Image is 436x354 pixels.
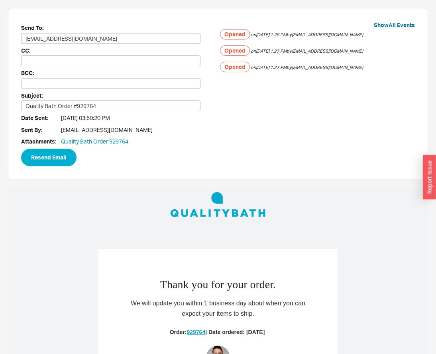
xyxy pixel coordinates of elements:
span: Sent By: [21,125,61,135]
span: on [DATE] 1:27 PM by [EMAIL_ADDRESS][DOMAIN_NAME] [251,48,363,54]
span: BCC: [21,68,61,78]
div: Attachments: [21,137,61,147]
span: Send To: [21,23,61,33]
span: [DATE] 03:50:20 PM [61,114,110,122]
span: on [DATE] 1:27 PM by [EMAIL_ADDRESS][DOMAIN_NAME] [251,65,363,70]
span: Subject: [21,91,61,101]
h5: Opened [220,45,250,56]
span: on [DATE] 1:28 PM by [EMAIL_ADDRESS][DOMAIN_NAME] [251,32,363,37]
button: ShowAll Events [374,21,415,29]
span: CC: [21,46,61,56]
h5: Opened [220,62,250,72]
span: Date Sent: [21,113,61,123]
a: Quality Bath Order 929764 [61,138,128,146]
h5: Opened [220,29,250,39]
span: [EMAIL_ADDRESS][DOMAIN_NAME] [61,126,153,134]
button: Resend Email [21,149,77,166]
span: Resend Email [31,153,67,162]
